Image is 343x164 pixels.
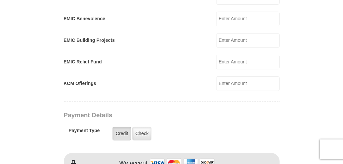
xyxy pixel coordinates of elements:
[113,127,131,140] label: Credit
[216,33,280,48] input: Enter Amount
[216,55,280,69] input: Enter Amount
[64,15,105,22] label: EMIC Benevolence
[64,37,115,44] label: EMIC Building Projects
[132,127,152,140] label: Check
[216,12,280,26] input: Enter Amount
[64,80,96,87] label: KCM Offerings
[216,76,280,91] input: Enter Amount
[64,58,102,65] label: EMIC Relief Fund
[69,128,100,137] h5: Payment Type
[64,112,233,119] h3: Payment Details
